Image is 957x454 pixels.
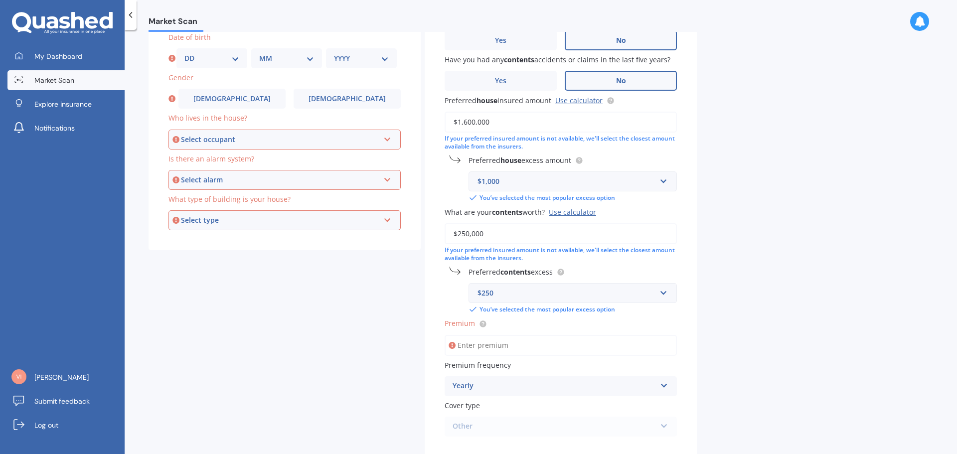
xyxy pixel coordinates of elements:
b: contents [504,55,534,64]
a: My Dashboard [7,46,125,66]
span: Yes [495,36,506,45]
div: You’ve selected the most popular excess option [469,305,677,314]
div: Select alarm [181,174,379,185]
span: Log out [34,420,58,430]
span: [DEMOGRAPHIC_DATA] [309,95,386,103]
div: You’ve selected the most popular excess option [469,193,677,202]
span: Premium [445,319,475,328]
span: No [616,36,626,45]
span: Who lives in the house? [168,114,247,123]
span: Gender [168,73,193,82]
b: house [477,96,497,105]
span: Premium frequency [445,360,511,370]
div: If your preferred insured amount is not available, we'll select the closest amount available from... [445,246,677,263]
div: $1,000 [478,176,656,187]
span: Notifications [34,123,75,133]
input: Enter amount [445,112,677,133]
a: Use calculator [555,96,603,105]
div: If your preferred insured amount is not available, we'll select the closest amount available from... [445,135,677,151]
span: What are your worth? [445,207,545,217]
span: [DEMOGRAPHIC_DATA] [193,95,271,103]
span: [PERSON_NAME] [34,372,89,382]
input: Enter premium [445,335,677,356]
span: No [616,77,626,85]
span: Preferred insured amount [445,96,551,105]
span: My Dashboard [34,51,82,61]
div: $250 [478,288,656,299]
span: Yes [495,77,506,85]
span: Submit feedback [34,396,90,406]
a: Market Scan [7,70,125,90]
div: Select type [181,215,379,226]
img: c8626aebda04f228e5f91fbaa4999993 [11,369,26,384]
a: Notifications [7,118,125,138]
a: Submit feedback [7,391,125,411]
span: Market Scan [149,16,203,30]
span: Explore insurance [34,99,92,109]
div: Yearly [453,380,656,392]
span: Is there an alarm system? [168,154,254,163]
a: Log out [7,415,125,435]
div: Use calculator [549,207,596,217]
b: contents [500,267,531,277]
input: Enter amount [445,223,677,244]
span: Preferred excess amount [469,155,571,165]
b: contents [492,207,522,217]
span: What type of building is your house? [168,194,291,204]
span: Date of birth [168,32,211,42]
span: Have you had any accidents or claims in the last five years? [445,55,670,64]
span: Cover type [445,401,480,410]
div: Select occupant [181,134,379,145]
a: [PERSON_NAME] [7,367,125,387]
b: house [500,155,521,165]
span: Preferred excess [469,267,553,277]
a: Explore insurance [7,94,125,114]
span: Market Scan [34,75,74,85]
